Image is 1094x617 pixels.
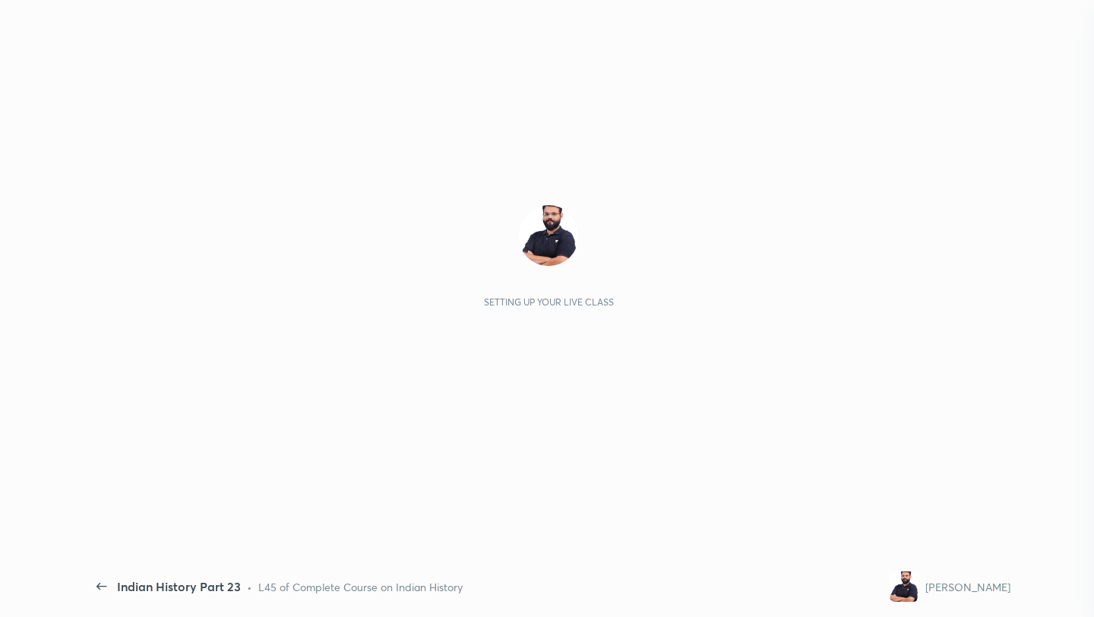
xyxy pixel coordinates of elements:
[925,579,1010,595] div: [PERSON_NAME]
[889,571,919,602] img: 2e1776e2a17a458f8f2ae63657c11f57.jpg
[518,205,579,266] img: 2e1776e2a17a458f8f2ae63657c11f57.jpg
[247,579,252,595] div: •
[117,577,241,596] div: Indian History Part 23
[484,296,614,308] div: Setting up your live class
[258,579,463,595] div: L45 of Complete Course on Indian History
